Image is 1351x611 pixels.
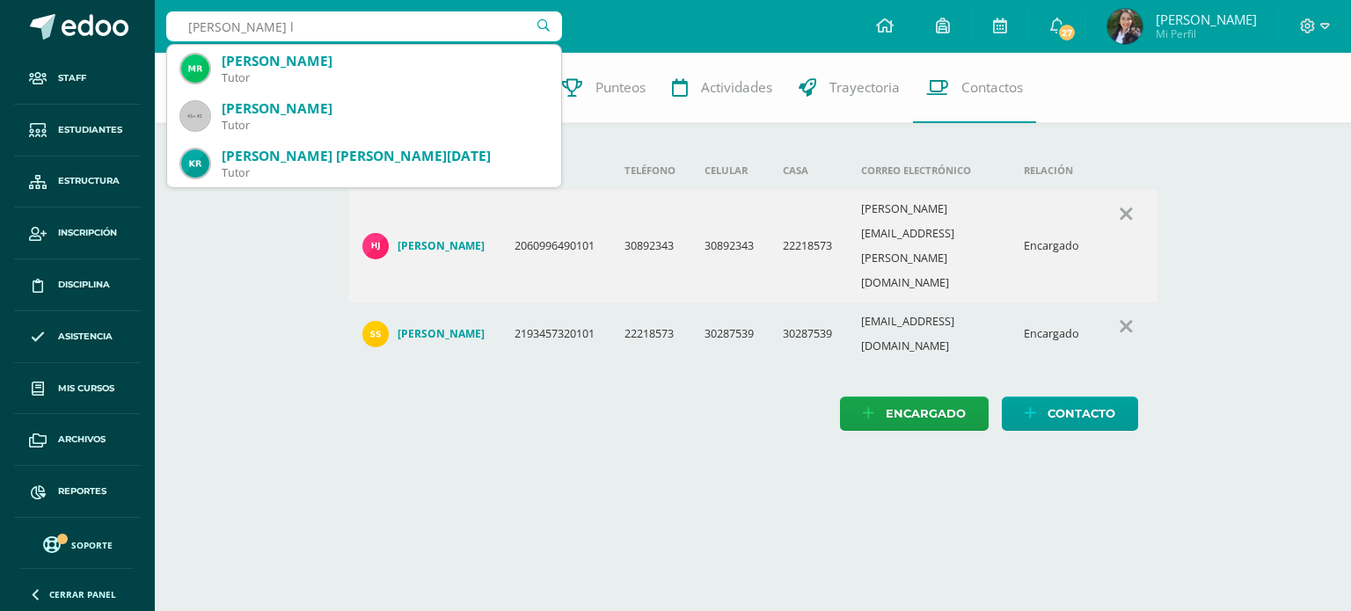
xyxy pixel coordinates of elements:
[1156,11,1257,28] span: [PERSON_NAME]
[58,226,117,240] span: Inscripción
[690,302,769,366] td: 30287539
[222,52,547,70] div: [PERSON_NAME]
[690,151,769,190] th: Celular
[222,70,547,85] div: Tutor
[362,321,486,347] a: [PERSON_NAME]
[659,53,785,123] a: Actividades
[222,165,547,180] div: Tutor
[14,363,141,415] a: Mis cursos
[58,484,106,498] span: Reportes
[362,233,389,259] img: c352ffcf3ee7e18d7487c7cac0e3995a.png
[222,99,547,118] div: [PERSON_NAME]
[14,105,141,156] a: Estudiantes
[21,532,134,556] a: Soporte
[181,149,209,178] img: 35f6e07d659941b671a7fa2883462626.png
[14,414,141,466] a: Archivos
[58,433,106,447] span: Archivos
[222,147,547,165] div: [PERSON_NAME] [PERSON_NAME][DATE]
[362,233,486,259] a: [PERSON_NAME]
[58,330,113,344] span: Asistencia
[1156,26,1257,41] span: Mi Perfil
[549,53,659,123] a: Punteos
[886,397,966,430] span: Encargado
[14,466,141,518] a: Reportes
[58,278,110,292] span: Disciplina
[362,321,389,347] img: 85525ffa5c4d8c7e24d4f3a7e4ab866b.png
[769,190,847,302] td: 22218573
[847,302,1010,366] td: [EMAIL_ADDRESS][DOMAIN_NAME]
[1010,190,1094,302] td: Encargado
[398,327,485,341] h4: [PERSON_NAME]
[610,151,690,190] th: Teléfono
[500,190,610,302] td: 2060996490101
[785,53,913,123] a: Trayectoria
[690,190,769,302] td: 30892343
[961,78,1023,97] span: Contactos
[500,302,610,366] td: 2193457320101
[71,539,113,551] span: Soporte
[14,156,141,208] a: Estructura
[769,151,847,190] th: Casa
[58,71,86,85] span: Staff
[913,53,1036,123] a: Contactos
[769,302,847,366] td: 30287539
[595,78,646,97] span: Punteos
[840,396,989,431] a: Encargado
[1010,302,1094,366] td: Encargado
[1107,9,1143,44] img: a691fb3229d55866dc4a4c80c723f905.png
[14,53,141,105] a: Staff
[1048,397,1115,430] span: Contacto
[701,78,772,97] span: Actividades
[1010,151,1094,190] th: Relación
[14,259,141,311] a: Disciplina
[58,123,122,137] span: Estudiantes
[166,11,562,41] input: Busca un usuario...
[1002,396,1138,431] a: Contacto
[14,311,141,363] a: Asistencia
[398,239,485,253] h4: [PERSON_NAME]
[58,382,114,396] span: Mis cursos
[222,118,547,133] div: Tutor
[181,55,209,83] img: 0eee24aa6483784228d9f6413dd2c085.png
[14,207,141,259] a: Inscripción
[49,588,116,600] span: Cerrar panel
[847,151,1010,190] th: Correo electrónico
[829,78,900,97] span: Trayectoria
[610,302,690,366] td: 22218573
[610,190,690,302] td: 30892343
[1057,23,1077,42] span: 27
[181,102,209,130] img: 45x45
[847,190,1010,302] td: [PERSON_NAME][EMAIL_ADDRESS][PERSON_NAME][DOMAIN_NAME]
[58,174,120,188] span: Estructura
